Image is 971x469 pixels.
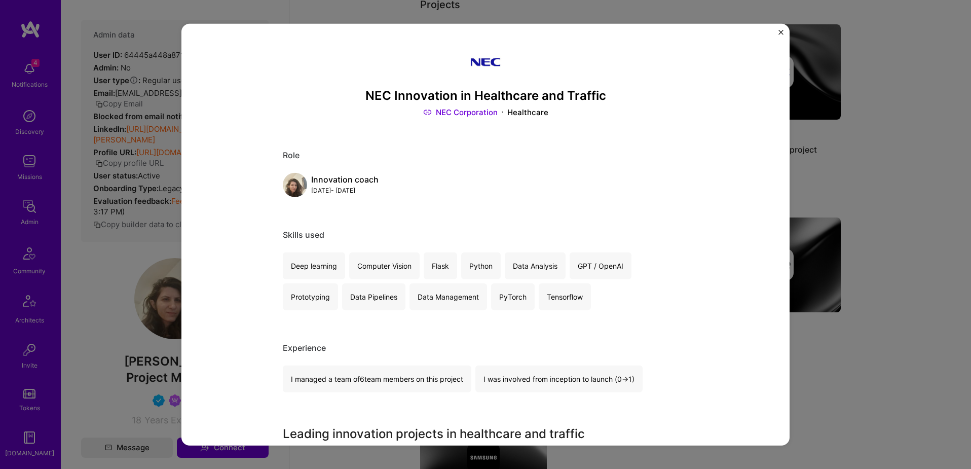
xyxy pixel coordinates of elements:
div: Prototyping [283,283,338,310]
div: Deep learning [283,252,345,279]
div: Healthcare [507,107,548,118]
div: Skills used [283,230,688,240]
div: Computer Vision [349,252,420,279]
div: Experience [283,343,688,353]
div: GPT / OpenAI [570,252,631,279]
button: Close [778,29,783,40]
a: NEC Corporation [423,107,498,118]
div: Tensorflow [539,283,591,310]
div: [DATE] - [DATE] [311,185,379,196]
div: I managed a team of 6 team members on this project [283,366,471,392]
h3: NEC Innovation in Healthcare and Traffic [283,88,688,103]
div: Python [461,252,501,279]
div: Role [283,150,688,161]
div: Flask [424,252,457,279]
div: Innovation coach [311,174,379,185]
div: Data Management [409,283,487,310]
img: Link [423,107,432,118]
div: PyTorch [491,283,535,310]
div: Data Pipelines [342,283,405,310]
div: Data Analysis [505,252,566,279]
h3: Leading innovation projects in healthcare and traffic systems [283,425,612,461]
div: I was involved from inception to launch (0 -> 1) [475,366,643,392]
img: Dot [502,107,503,118]
img: Company logo [467,44,504,80]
